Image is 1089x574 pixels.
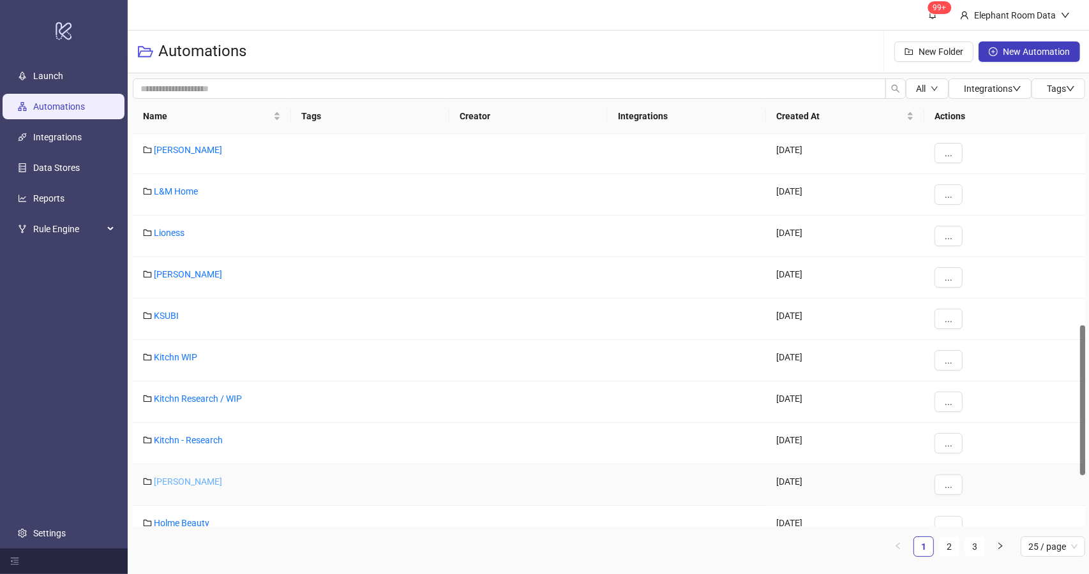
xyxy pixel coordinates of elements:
span: down [931,85,938,92]
button: ... [935,475,963,495]
span: New Automation [1003,47,1070,57]
span: ... [945,314,952,324]
button: ... [935,143,963,163]
div: Page Size [1021,536,1085,557]
div: [DATE] [766,174,924,216]
div: [DATE] [766,340,924,381]
a: Settings [33,528,66,538]
span: Rule Engine [33,216,103,242]
button: New Automation [979,41,1080,62]
span: folder [143,311,152,320]
span: folder [143,270,152,279]
span: fork [18,224,27,233]
button: ... [935,350,963,371]
span: folder-add [905,47,913,56]
li: 1 [913,536,934,557]
th: Created At [766,99,924,134]
a: KSUBI [154,311,179,321]
a: Lioness [154,228,184,238]
span: folder [143,436,152,445]
span: All [916,84,926,94]
span: ... [945,231,952,241]
span: 25 / page [1028,537,1078,556]
div: Elephant Room Data [969,8,1061,22]
span: menu-fold [10,557,19,566]
div: [DATE] [766,506,924,547]
span: folder-open [138,44,153,59]
div: [DATE] [766,464,924,506]
span: folder [143,145,152,154]
a: [PERSON_NAME] [154,476,222,487]
a: 2 [940,537,959,556]
a: 3 [965,537,984,556]
sup: 1697 [928,1,952,14]
div: [DATE] [766,381,924,423]
span: ... [945,438,952,448]
button: Integrationsdown [949,78,1032,99]
span: folder [143,477,152,486]
span: folder [143,353,152,362]
span: ... [945,521,952,531]
button: Tagsdown [1032,78,1085,99]
li: 2 [939,536,959,557]
a: Data Stores [33,163,80,173]
span: Tags [1047,84,1075,94]
span: right [996,542,1004,550]
button: ... [935,309,963,329]
a: Reports [33,193,64,203]
th: Tags [291,99,449,134]
a: Integrations [33,132,82,142]
span: Name [143,109,271,123]
span: left [894,542,902,550]
li: Next Page [990,536,1010,557]
a: L&M Home [154,186,198,196]
span: folder [143,394,152,403]
button: left [888,536,908,557]
button: ... [935,516,963,536]
a: Launch [33,71,63,81]
span: user [960,11,969,20]
span: Created At [776,109,904,123]
button: ... [935,433,963,453]
span: New Folder [919,47,963,57]
li: Previous Page [888,536,908,557]
span: ... [945,480,952,490]
th: Integrations [608,99,766,134]
span: search [891,84,900,93]
button: ... [935,226,963,246]
button: ... [935,267,963,288]
button: ... [935,184,963,205]
span: down [1012,84,1021,93]
a: Automations [33,101,85,112]
span: ... [945,355,952,365]
span: Integrations [964,84,1021,94]
div: [DATE] [766,216,924,257]
a: [PERSON_NAME] [154,269,222,279]
span: bell [928,10,937,19]
button: ... [935,392,963,412]
th: Creator [449,99,608,134]
span: ... [945,272,952,283]
span: folder [143,228,152,237]
th: Actions [924,99,1085,134]
a: Kitchn Research / WIP [154,394,242,404]
a: Kitchn - Research [154,435,223,445]
a: [PERSON_NAME] [154,145,222,155]
span: ... [945,397,952,407]
button: right [990,536,1010,557]
div: [DATE] [766,133,924,174]
a: 1 [914,537,933,556]
span: down [1066,84,1075,93]
span: ... [945,148,952,158]
a: Holme Beauty [154,518,209,528]
div: [DATE] [766,298,924,340]
span: plus-circle [989,47,998,56]
div: [DATE] [766,257,924,298]
button: New Folder [894,41,973,62]
button: Alldown [906,78,949,99]
span: ... [945,189,952,200]
li: 3 [965,536,985,557]
span: folder [143,187,152,196]
div: [DATE] [766,423,924,464]
span: folder [143,519,152,527]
